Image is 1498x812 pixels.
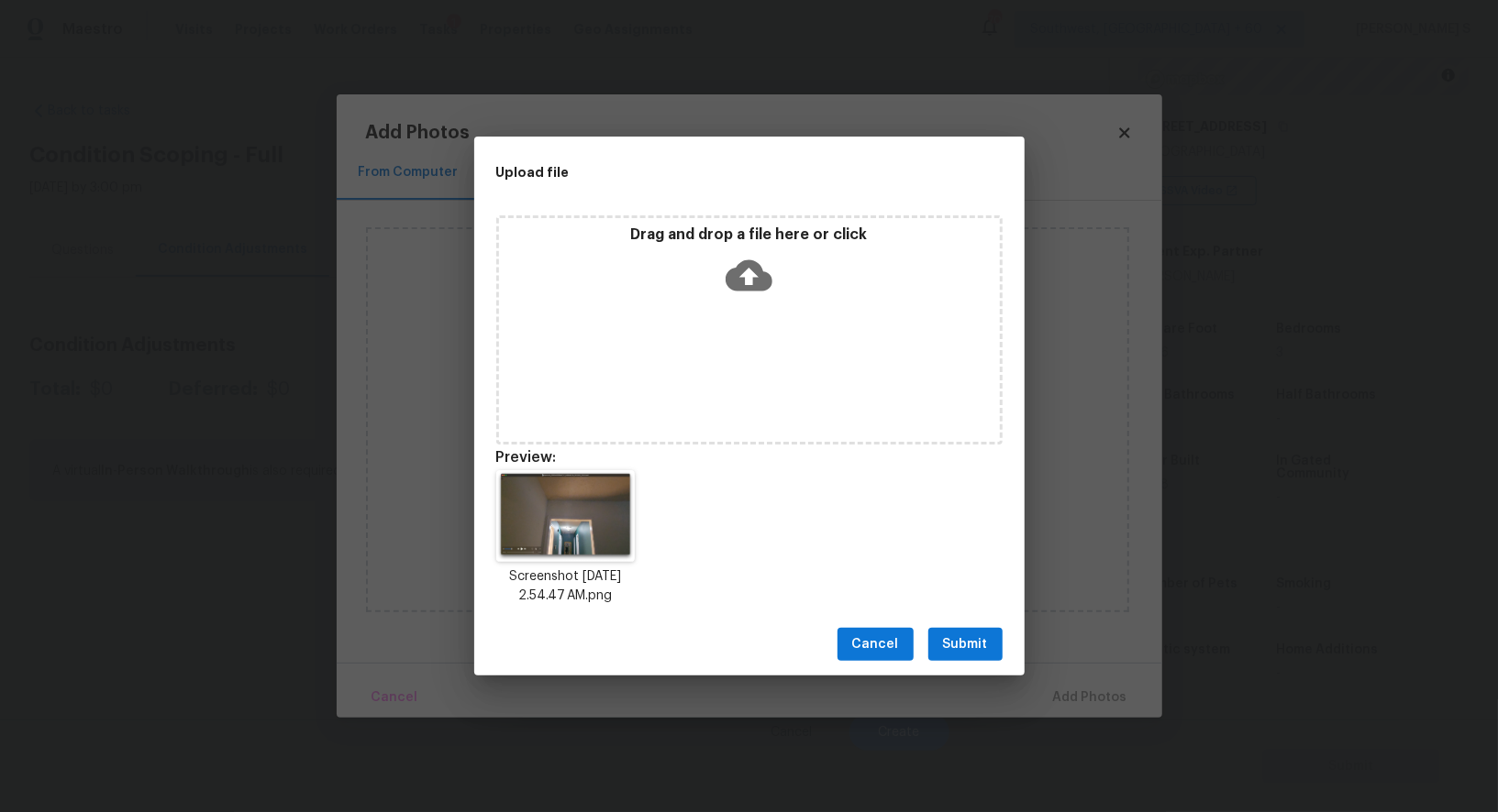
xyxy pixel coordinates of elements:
span: Submit [943,633,988,656]
p: Drag and drop a file here or click [499,225,1000,245]
button: Submit [928,628,1003,662]
h2: Upload file [496,162,920,182]
p: Screenshot [DATE] 2.54.47 AM.png [496,567,636,606]
img: DzLetkWUbFBwAAAAAElFTkSuQmCC [496,470,636,562]
span: Cancel [852,633,899,656]
button: Cancel [838,628,914,662]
